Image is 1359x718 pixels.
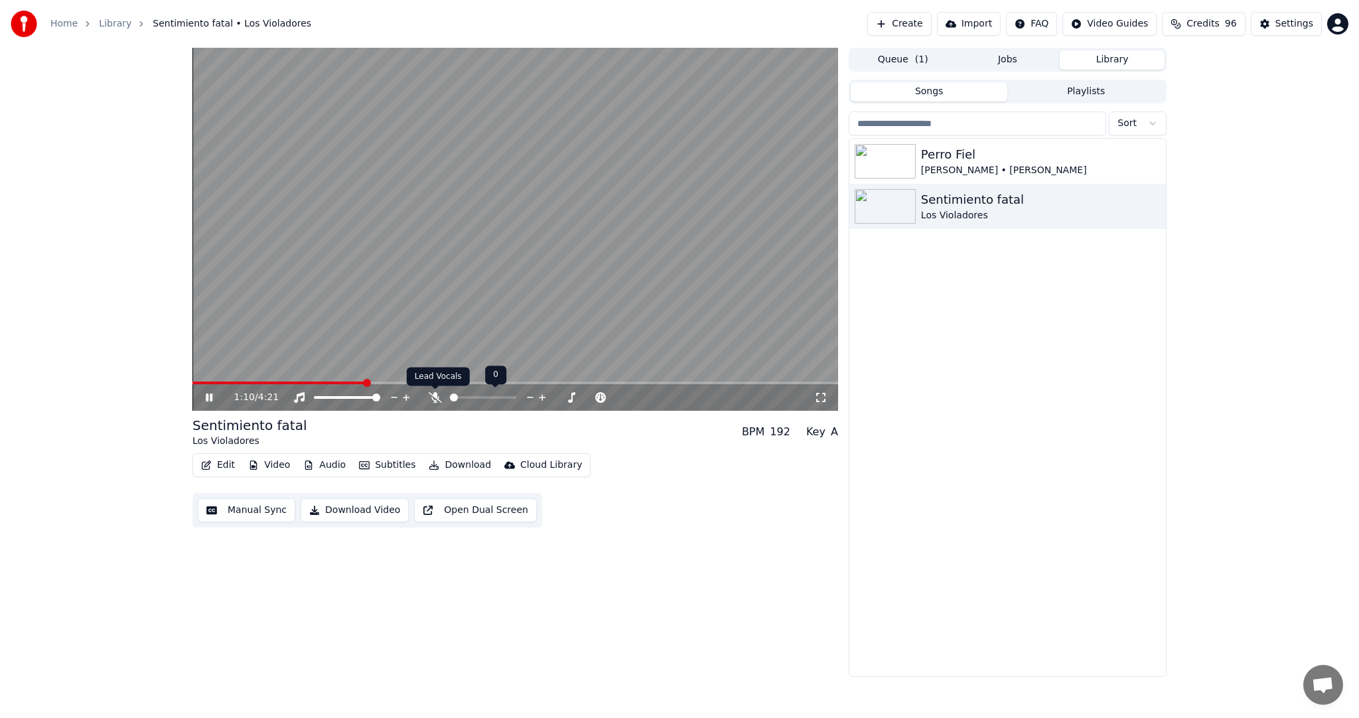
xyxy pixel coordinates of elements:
button: Playlists [1007,82,1165,102]
div: Cloud Library [520,459,582,472]
button: Queue [851,50,956,70]
div: [PERSON_NAME] • [PERSON_NAME] [921,164,1161,177]
button: Import [937,12,1001,36]
div: Open chat [1303,665,1343,705]
div: 192 [770,424,790,440]
a: Library [99,17,131,31]
button: Download Video [301,498,409,522]
div: A [831,424,838,440]
button: Manual Sync [198,498,295,522]
div: 0 [485,366,506,384]
span: 4:21 [258,391,279,404]
span: 1:10 [234,391,255,404]
button: Create [867,12,932,36]
button: FAQ [1006,12,1057,36]
nav: breadcrumb [50,17,311,31]
div: Sentimiento fatal [192,416,307,435]
span: Sort [1117,117,1137,130]
span: Sentimiento fatal • Los Violadores [153,17,311,31]
button: Credits96 [1162,12,1245,36]
img: youka [11,11,37,37]
div: Settings [1275,17,1313,31]
button: Download [423,456,496,474]
div: Lead Vocals [407,368,470,386]
button: Subtitles [354,456,421,474]
span: 96 [1225,17,1237,31]
button: Open Dual Screen [414,498,537,522]
div: Los Violadores [192,435,307,448]
span: Credits [1186,17,1219,31]
button: Video Guides [1062,12,1157,36]
button: Audio [298,456,351,474]
div: / [234,391,266,404]
div: Sentimiento fatal [921,190,1161,209]
a: Home [50,17,78,31]
button: Jobs [956,50,1060,70]
div: Perro Fiel [921,145,1161,164]
button: Settings [1251,12,1322,36]
span: ( 1 ) [915,53,928,66]
div: Los Violadores [921,209,1161,222]
button: Video [243,456,295,474]
div: BPM [742,424,764,440]
button: Edit [196,456,240,474]
button: Songs [851,82,1008,102]
div: Key [806,424,825,440]
button: Library [1060,50,1165,70]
